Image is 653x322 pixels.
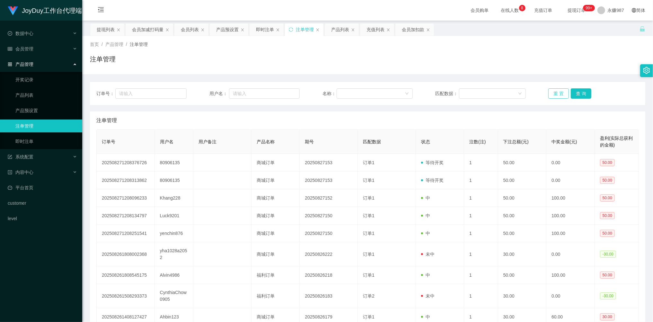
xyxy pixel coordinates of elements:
[155,207,193,225] td: Luck9201
[426,28,430,32] i: 图标: close
[464,189,498,207] td: 1
[583,5,595,11] sup: 211
[251,225,300,242] td: 商城订单
[97,242,155,266] td: 202508261808002368
[276,28,280,32] i: 图标: close
[421,139,430,144] span: 状态
[256,23,274,36] div: 即时注单
[300,225,358,242] td: 20250827150
[600,292,616,300] span: -30.00
[363,160,375,165] span: 订单1
[257,139,275,144] span: 产品名称
[600,230,615,237] span: 50.00
[15,120,77,132] a: 注单管理
[521,5,523,11] p: 8
[90,0,112,21] i: 图标: menu-fold
[363,195,375,201] span: 订单1
[15,89,77,102] a: 产品列表
[251,172,300,189] td: 商城订单
[519,5,525,11] sup: 8
[296,23,314,36] div: 注单管理
[165,28,169,32] i: 图标: close
[155,154,193,172] td: 80906135
[130,42,148,47] span: 注单管理
[8,46,33,51] span: 会员管理
[97,266,155,284] td: 202508261808545175
[600,177,615,184] span: 50.00
[229,88,300,99] input: 请输入
[8,154,33,159] span: 系统配置
[97,23,115,36] div: 提现列表
[565,8,589,13] span: 提现订单
[300,207,358,225] td: 20250827150
[643,67,650,74] i: 图标: setting
[155,189,193,207] td: Khang228
[552,139,577,144] span: 中奖金额(元)
[251,284,300,308] td: 福利订单
[209,90,229,97] span: 用户名：
[96,117,117,124] span: 注单管理
[531,8,556,13] span: 充值订单
[518,92,522,96] i: 图标: down
[498,266,547,284] td: 50.00
[8,8,82,13] a: JoyDuy工作台代理端
[8,170,33,175] span: 内容中心
[8,197,77,210] a: customer
[363,314,375,319] span: 订单1
[421,195,430,201] span: 中
[363,231,375,236] span: 订单1
[300,154,358,172] td: 20250827153
[421,160,444,165] span: 等待开奖
[421,252,435,257] span: 未中
[97,225,155,242] td: 202508271208251541
[300,284,358,308] td: 20250826183
[351,28,355,32] i: 图标: close
[300,266,358,284] td: 20250826218
[331,23,349,36] div: 产品列表
[90,42,99,47] span: 首页
[8,31,12,36] i: 图标: check-circle-o
[322,90,337,97] span: 名称：
[600,313,615,320] span: 30.00
[498,189,547,207] td: 50.00
[8,62,12,67] i: 图标: appstore-o
[600,136,633,148] span: 盈利(实际总获利的金额)
[498,172,547,189] td: 50.00
[421,273,430,278] span: 中
[498,225,547,242] td: 50.00
[115,88,187,99] input: 请输入
[498,8,522,13] span: 在线人数
[498,207,547,225] td: 50.00
[97,154,155,172] td: 202508271208376726
[464,225,498,242] td: 1
[366,23,384,36] div: 充值列表
[464,172,498,189] td: 1
[436,90,459,97] span: 匹配数据：
[8,62,33,67] span: 产品管理
[546,207,595,225] td: 100.00
[251,189,300,207] td: 商城订单
[8,212,77,225] a: level
[251,242,300,266] td: 商城订单
[546,266,595,284] td: 100.00
[546,172,595,189] td: 0.00
[8,170,12,174] i: 图标: profile
[363,178,375,183] span: 订单1
[289,27,293,32] i: 图标: sync
[386,28,390,32] i: 图标: close
[498,284,547,308] td: 30.00
[201,28,205,32] i: 图标: close
[464,207,498,225] td: 1
[405,92,409,96] i: 图标: down
[640,26,645,32] i: 图标: unlock
[546,242,595,266] td: 0.00
[546,189,595,207] td: 100.00
[181,23,199,36] div: 会员列表
[155,225,193,242] td: yenchin876
[546,154,595,172] td: 0.00
[546,284,595,308] td: 0.00
[363,139,381,144] span: 匹配数据
[251,207,300,225] td: 商城订单
[8,47,12,51] i: 图标: table
[15,135,77,148] a: 即时注单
